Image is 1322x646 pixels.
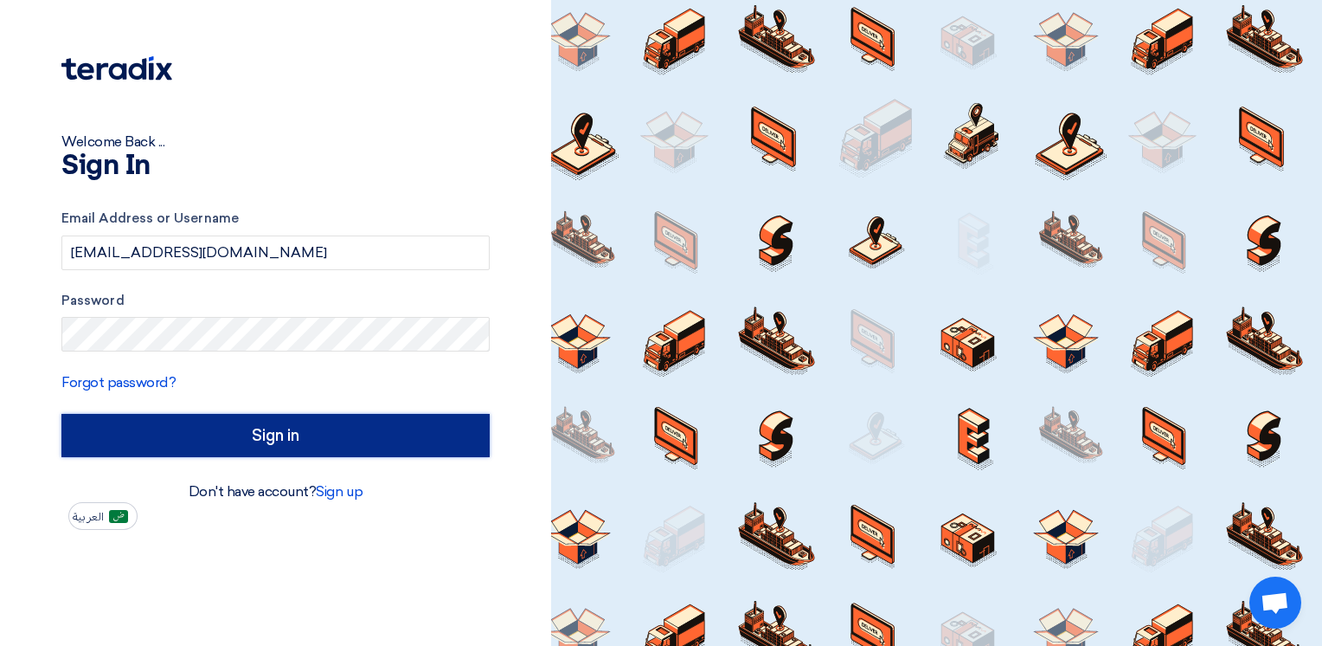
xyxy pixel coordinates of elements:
label: Password [61,291,490,311]
div: Welcome Back ... [61,132,490,152]
img: ar-AR.png [109,510,128,523]
input: Enter your business email or username [61,236,490,270]
input: Sign in [61,414,490,457]
label: Email Address or Username [61,209,490,229]
h1: Sign In [61,152,490,180]
button: العربية [68,502,138,530]
div: Open chat [1249,577,1301,629]
a: Forgot password? [61,374,176,391]
div: Don't have account? [61,481,490,502]
span: العربية [73,511,104,523]
img: Teradix logo [61,56,172,81]
a: Sign up [316,483,363,500]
